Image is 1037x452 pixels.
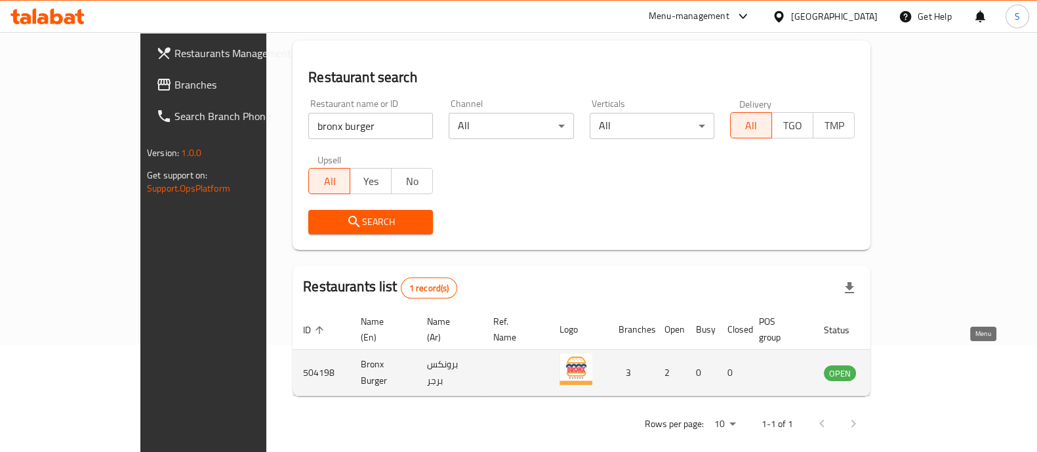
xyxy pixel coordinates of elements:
[717,350,748,396] td: 0
[308,210,433,234] button: Search
[401,282,457,295] span: 1 record(s)
[174,108,303,124] span: Search Branch Phone
[319,214,422,230] span: Search
[293,310,927,396] table: enhanced table
[303,322,328,338] span: ID
[819,116,849,135] span: TMP
[685,350,717,396] td: 0
[824,366,856,381] span: OPEN
[146,100,314,132] a: Search Branch Phone
[147,167,207,184] span: Get support on:
[146,69,314,100] a: Branches
[777,116,808,135] span: TGO
[317,155,342,164] label: Upsell
[293,350,350,396] td: 504198
[356,172,386,191] span: Yes
[813,112,855,138] button: TMP
[759,314,798,345] span: POS group
[391,168,433,194] button: No
[1015,9,1020,24] span: S
[397,172,428,191] span: No
[146,37,314,69] a: Restaurants Management
[314,172,345,191] span: All
[771,112,813,138] button: TGO
[590,113,714,139] div: All
[174,45,303,61] span: Restaurants Management
[608,350,654,396] td: 3
[608,310,654,350] th: Branches
[303,277,457,298] h2: Restaurants list
[147,144,179,161] span: Version:
[308,168,350,194] button: All
[401,277,458,298] div: Total records count
[685,310,717,350] th: Busy
[709,415,741,434] div: Rows per page:
[824,322,866,338] span: Status
[730,112,772,138] button: All
[308,113,433,139] input: Search for restaurant name or ID..
[427,314,467,345] span: Name (Ar)
[824,365,856,381] div: OPEN
[649,9,729,24] div: Menu-management
[762,416,793,432] p: 1-1 of 1
[654,350,685,396] td: 2
[549,310,608,350] th: Logo
[417,350,483,396] td: برونكس برجر
[174,77,303,92] span: Branches
[350,168,392,194] button: Yes
[834,272,865,304] div: Export file
[791,9,878,24] div: [GEOGRAPHIC_DATA]
[739,99,772,108] label: Delivery
[645,416,704,432] p: Rows per page:
[361,314,401,345] span: Name (En)
[308,68,855,87] h2: Restaurant search
[559,354,592,386] img: Bronx Burger
[717,310,748,350] th: Closed
[181,144,201,161] span: 1.0.0
[350,350,417,396] td: Bronx Burger
[654,310,685,350] th: Open
[449,113,573,139] div: All
[736,116,767,135] span: All
[493,314,533,345] span: Ref. Name
[147,180,230,197] a: Support.OpsPlatform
